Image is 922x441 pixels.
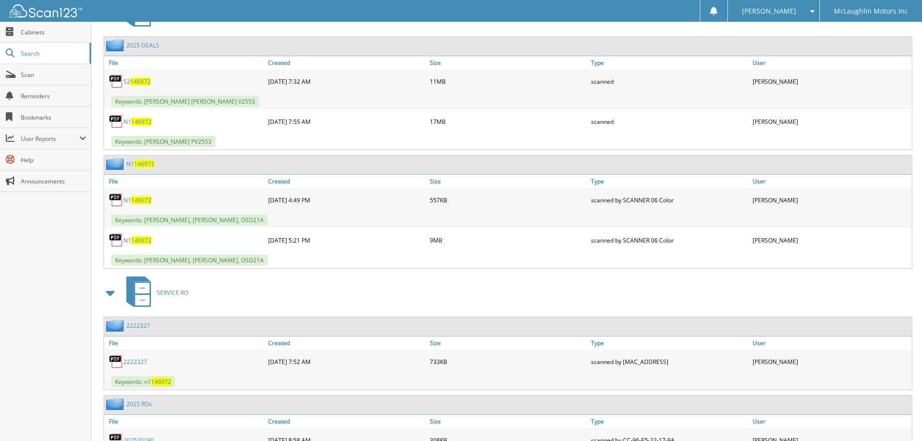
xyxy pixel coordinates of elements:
div: 11MB [427,72,589,91]
span: 146972 [131,118,151,126]
img: folder2.png [106,319,126,332]
a: File [104,415,266,428]
a: Size [427,336,589,350]
a: S2146972 [123,77,151,86]
a: User [750,336,912,350]
span: Announcements [21,177,86,185]
img: folder2.png [106,398,126,410]
div: scanned [589,72,750,91]
a: Type [589,336,750,350]
img: folder2.png [106,158,126,170]
span: Keywords: [PERSON_NAME] PV2553 [111,136,215,147]
iframe: Chat Widget [874,395,922,441]
a: 2222327 [123,358,147,366]
span: 146972 [151,378,171,386]
a: SERVICE RO [121,274,188,312]
span: Keywords: [PERSON_NAME], [PERSON_NAME], OSD21A [111,214,268,226]
span: 146972 [134,160,154,168]
div: 733KB [427,352,589,371]
span: McLaughlin Motors Inc [834,8,908,14]
a: File [104,56,266,69]
div: [DATE] 7:32 AM [266,72,427,91]
span: Scan [21,71,86,79]
div: 557KB [427,190,589,210]
a: Size [427,415,589,428]
img: PDF.png [109,233,123,247]
div: 17MB [427,112,589,131]
a: Size [427,56,589,69]
span: Help [21,156,86,164]
div: scanned [589,112,750,131]
span: User Reports [21,135,79,143]
div: [PERSON_NAME] [750,112,912,131]
a: N1146972 [123,196,151,204]
span: Keywords: [PERSON_NAME] [PERSON_NAME] V2553 [111,96,259,107]
a: Created [266,56,427,69]
a: User [750,175,912,188]
a: User [750,415,912,428]
span: SERVICE RO [157,289,188,297]
a: Created [266,415,427,428]
div: scanned by SCANNER 06 Color [589,230,750,250]
a: User [750,56,912,69]
img: PDF.png [109,354,123,369]
div: [PERSON_NAME] [750,230,912,250]
a: N1146972 [126,160,154,168]
span: Keywords: n1 [111,376,175,387]
span: 146972 [131,236,151,244]
div: [DATE] 5:21 PM [266,230,427,250]
a: Size [427,175,589,188]
span: [PERSON_NAME] [742,8,796,14]
div: scanned by [MAC_ADDRESS] [589,352,750,371]
div: [PERSON_NAME] [750,72,912,91]
span: 146972 [131,196,151,204]
div: [DATE] 7:55 AM [266,112,427,131]
a: Type [589,175,750,188]
img: PDF.png [109,114,123,129]
span: Search [21,49,85,58]
div: 9MB [427,230,589,250]
a: Created [266,336,427,350]
span: Bookmarks [21,113,86,122]
span: Reminders [21,92,86,100]
span: 146972 [130,77,151,86]
a: 2222327 [126,321,150,330]
a: File [104,175,266,188]
a: 2025 ROs [126,400,152,408]
span: Keywords: [PERSON_NAME], [PERSON_NAME], OSD21A [111,255,268,266]
div: [DATE] 7:52 AM [266,352,427,371]
div: [DATE] 4:49 PM [266,190,427,210]
a: N1146972 [123,118,151,126]
div: [PERSON_NAME] [750,190,912,210]
a: Type [589,415,750,428]
div: [PERSON_NAME] [750,352,912,371]
a: 2025 DEALS [126,41,159,49]
img: PDF.png [109,74,123,89]
img: folder2.png [106,39,126,51]
div: scanned by SCANNER 06 Color [589,190,750,210]
a: File [104,336,266,350]
a: Type [589,56,750,69]
a: N1146972 [123,236,151,244]
a: Created [266,175,427,188]
img: PDF.png [109,193,123,207]
span: Cabinets [21,28,86,36]
img: scan123-logo-white.svg [10,4,82,17]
